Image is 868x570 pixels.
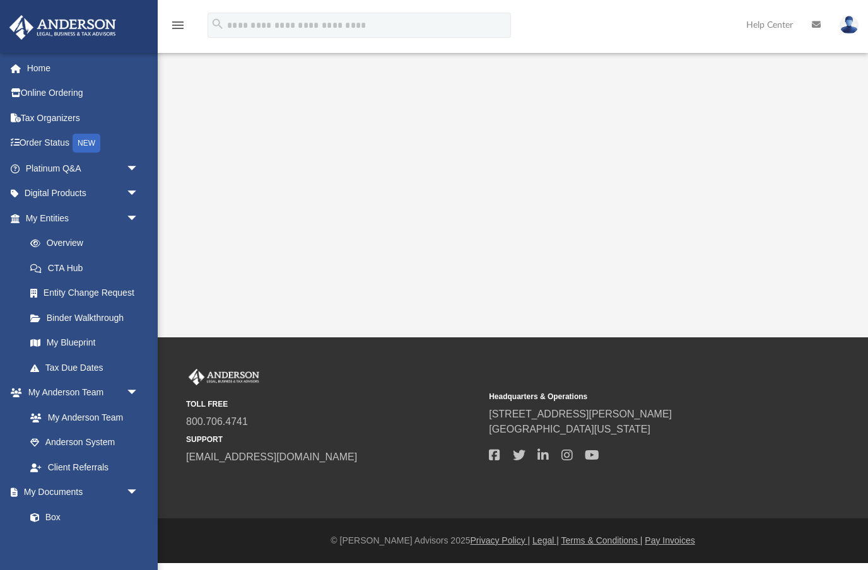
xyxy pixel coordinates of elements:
[18,405,145,430] a: My Anderson Team
[186,434,480,445] small: SUPPORT
[18,455,151,480] a: Client Referrals
[489,409,672,419] a: [STREET_ADDRESS][PERSON_NAME]
[18,231,158,256] a: Overview
[186,451,357,462] a: [EMAIL_ADDRESS][DOMAIN_NAME]
[9,181,158,206] a: Digital Productsarrow_drop_down
[158,534,868,547] div: © [PERSON_NAME] Advisors 2025
[211,17,225,31] i: search
[18,330,151,356] a: My Blueprint
[645,535,695,545] a: Pay Invoices
[561,535,643,545] a: Terms & Conditions |
[532,535,559,545] a: Legal |
[9,131,158,156] a: Order StatusNEW
[9,380,151,405] a: My Anderson Teamarrow_drop_down
[6,15,120,40] img: Anderson Advisors Platinum Portal
[489,424,650,434] a: [GEOGRAPHIC_DATA][US_STATE]
[471,535,531,545] a: Privacy Policy |
[18,430,151,455] a: Anderson System
[18,355,158,380] a: Tax Due Dates
[9,480,151,505] a: My Documentsarrow_drop_down
[170,24,185,33] a: menu
[18,305,158,330] a: Binder Walkthrough
[126,480,151,506] span: arrow_drop_down
[9,156,158,181] a: Platinum Q&Aarrow_drop_down
[18,281,158,306] a: Entity Change Request
[186,398,480,410] small: TOLL FREE
[18,255,158,281] a: CTA Hub
[126,181,151,207] span: arrow_drop_down
[126,156,151,182] span: arrow_drop_down
[9,55,158,81] a: Home
[170,18,185,33] i: menu
[126,206,151,231] span: arrow_drop_down
[126,380,151,406] span: arrow_drop_down
[9,81,158,106] a: Online Ordering
[73,134,100,153] div: NEW
[186,369,262,385] img: Anderson Advisors Platinum Portal
[489,391,783,402] small: Headquarters & Operations
[186,416,248,427] a: 800.706.4741
[18,504,145,530] a: Box
[9,206,158,231] a: My Entitiesarrow_drop_down
[9,105,158,131] a: Tax Organizers
[840,16,859,34] img: User Pic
